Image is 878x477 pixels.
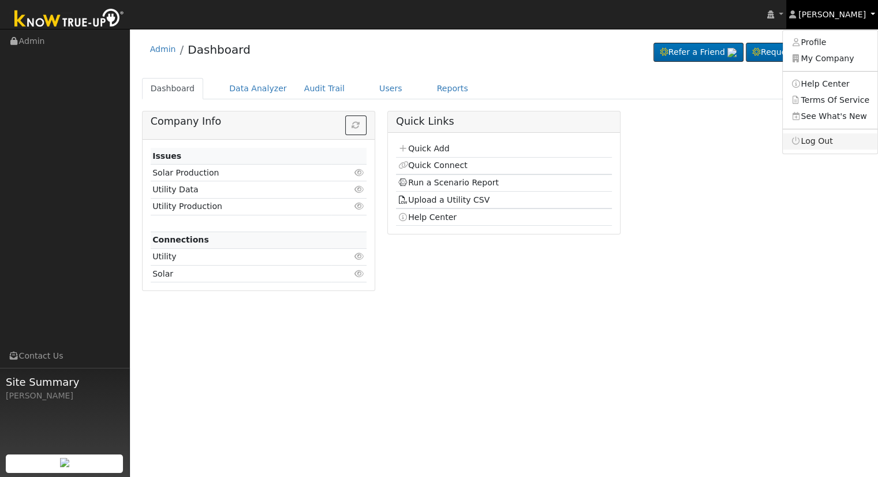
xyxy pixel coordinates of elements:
[151,248,332,265] td: Utility
[354,252,365,260] i: Click to view
[151,198,332,215] td: Utility Production
[151,115,367,128] h5: Company Info
[398,178,499,187] a: Run a Scenario Report
[398,161,467,170] a: Quick Connect
[6,374,124,390] span: Site Summary
[142,78,204,99] a: Dashboard
[188,43,251,57] a: Dashboard
[371,78,411,99] a: Users
[152,235,209,244] strong: Connections
[354,185,365,193] i: Click to view
[354,270,365,278] i: Click to view
[221,78,296,99] a: Data Analyzer
[150,44,176,54] a: Admin
[6,390,124,402] div: [PERSON_NAME]
[783,76,877,92] a: Help Center
[798,10,866,19] span: [PERSON_NAME]
[354,169,365,177] i: Click to view
[783,51,877,67] a: My Company
[151,165,332,181] td: Solar Production
[396,115,612,128] h5: Quick Links
[152,151,181,161] strong: Issues
[151,181,332,198] td: Utility Data
[783,133,877,150] a: Log Out
[428,78,477,99] a: Reports
[296,78,353,99] a: Audit Trail
[746,43,858,62] a: Request a Cleaning
[653,43,744,62] a: Refer a Friend
[727,48,737,57] img: retrieve
[783,92,877,108] a: Terms Of Service
[354,202,365,210] i: Click to view
[151,266,332,282] td: Solar
[60,458,69,467] img: retrieve
[398,195,490,204] a: Upload a Utility CSV
[9,6,130,32] img: Know True-Up
[398,213,457,222] a: Help Center
[398,144,449,153] a: Quick Add
[783,35,877,51] a: Profile
[783,108,877,124] a: See What's New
